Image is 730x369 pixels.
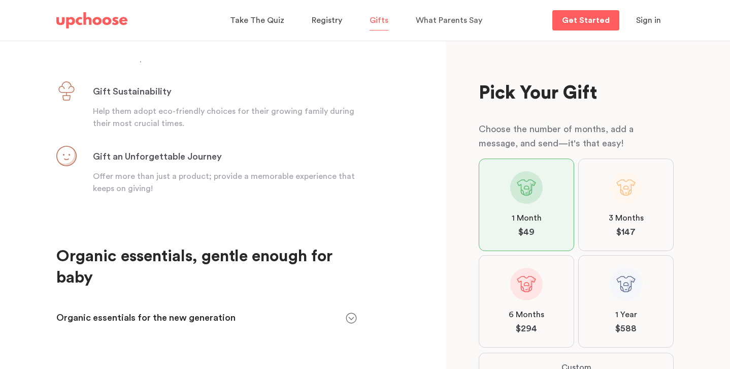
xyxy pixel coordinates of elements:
[56,10,127,31] a: UpChoose
[615,323,637,335] span: $ 588
[312,16,342,24] span: Registry
[636,16,661,24] span: Sign in
[479,81,674,106] p: Pick Your Gift
[552,10,619,30] a: Get Started
[312,11,345,30] a: Registry
[56,248,333,286] strong: Organic essentials, gentle enough for baby
[615,309,637,321] span: 1 Year
[93,170,357,195] p: Offer more than just a product; provide a memorable experience that keeps on giving!
[562,16,610,24] p: Get Started
[56,12,127,28] img: UpChoose
[370,11,391,30] a: Gifts
[230,16,284,24] span: Take The Quiz
[518,226,535,238] span: $ 49
[416,16,482,24] span: What Parents Say
[416,11,485,30] a: What Parents Say
[479,125,634,148] span: Choose the number of months, add a message, and send—it's that easy!
[616,226,636,238] span: $ 147
[516,323,537,335] span: $ 294
[609,212,644,224] span: 3 Months
[56,146,77,166] img: Gift an Unforgettable Journey
[56,312,357,324] div: Organic essentials for the new generation
[509,309,544,321] span: 6 Months
[93,86,172,98] h3: Gift Sustainability
[93,151,222,163] h3: Gift an Unforgettable Journey
[93,105,357,130] p: Help them adopt eco-friendly choices for their growing family during their most crucial times.
[512,212,542,224] span: 1 Month
[230,11,287,30] a: Take The Quiz
[56,312,336,324] h3: Organic essentials for the new generation
[370,16,388,24] span: Gifts
[56,81,77,101] img: The Gift of Sustainability
[623,10,674,30] button: Sign in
